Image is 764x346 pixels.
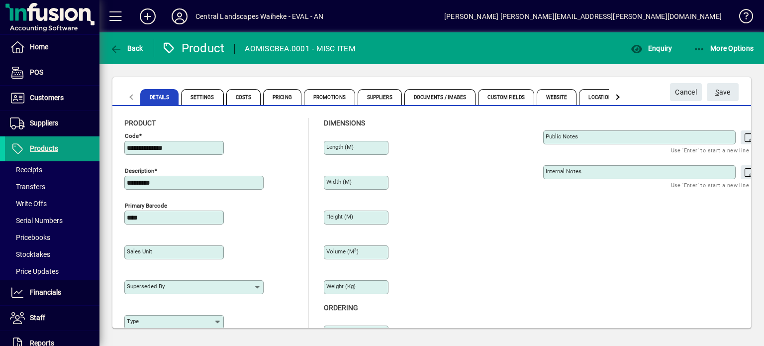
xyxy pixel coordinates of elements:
[245,41,356,57] div: AOMISCBEA.0001 - MISC ITEM
[326,178,352,185] mat-label: Width (m)
[181,89,224,105] span: Settings
[628,39,674,57] button: Enquiry
[127,283,165,290] mat-label: Superseded by
[5,35,99,60] a: Home
[30,43,48,51] span: Home
[478,89,534,105] span: Custom Fields
[5,263,99,280] a: Price Updates
[537,89,577,105] span: Website
[124,119,156,127] span: Product
[125,202,167,209] mat-label: Primary barcode
[670,83,702,101] button: Cancel
[164,7,195,25] button: Profile
[30,314,45,322] span: Staff
[5,195,99,212] a: Write Offs
[5,86,99,111] a: Customers
[107,39,146,57] button: Back
[715,84,731,101] span: ave
[30,144,58,152] span: Products
[5,212,99,229] a: Serial Numbers
[110,44,143,52] span: Back
[5,229,99,246] a: Pricebooks
[30,288,61,296] span: Financials
[5,280,99,305] a: Financials
[326,248,359,255] mat-label: Volume (m )
[579,89,624,105] span: Locations
[326,283,356,290] mat-label: Weight (Kg)
[5,306,99,331] a: Staff
[10,166,42,174] span: Receipts
[5,111,99,136] a: Suppliers
[707,83,739,101] button: Save
[10,233,50,241] span: Pricebooks
[693,44,754,52] span: More Options
[631,44,672,52] span: Enquiry
[127,318,139,325] mat-label: Type
[358,89,402,105] span: Suppliers
[263,89,301,105] span: Pricing
[162,40,225,56] div: Product
[195,8,324,24] div: Central Landscapes Waiheke - EVAL - AN
[5,60,99,85] a: POS
[140,89,179,105] span: Details
[324,119,365,127] span: Dimensions
[30,94,64,102] span: Customers
[132,7,164,25] button: Add
[127,248,152,255] mat-label: Sales unit
[326,213,353,220] mat-label: Height (m)
[404,89,476,105] span: Documents / Images
[125,167,154,174] mat-label: Description
[10,217,63,225] span: Serial Numbers
[691,39,757,57] button: More Options
[10,250,50,258] span: Stocktakes
[125,132,139,139] mat-label: Code
[444,8,722,24] div: [PERSON_NAME] [PERSON_NAME][EMAIL_ADDRESS][PERSON_NAME][DOMAIN_NAME]
[99,39,154,57] app-page-header-button: Back
[30,119,58,127] span: Suppliers
[671,179,749,191] mat-hint: Use 'Enter' to start a new line
[354,247,357,252] sup: 3
[671,144,749,156] mat-hint: Use 'Enter' to start a new line
[5,246,99,263] a: Stocktakes
[30,68,43,76] span: POS
[324,304,358,312] span: Ordering
[226,89,261,105] span: Costs
[732,2,752,34] a: Knowledge Base
[675,84,697,101] span: Cancel
[546,133,578,140] mat-label: Public Notes
[10,200,47,208] span: Write Offs
[715,88,719,96] span: S
[5,161,99,178] a: Receipts
[304,89,355,105] span: Promotions
[546,168,581,175] mat-label: Internal Notes
[10,267,59,275] span: Price Updates
[326,143,354,150] mat-label: Length (m)
[10,183,45,191] span: Transfers
[5,178,99,195] a: Transfers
